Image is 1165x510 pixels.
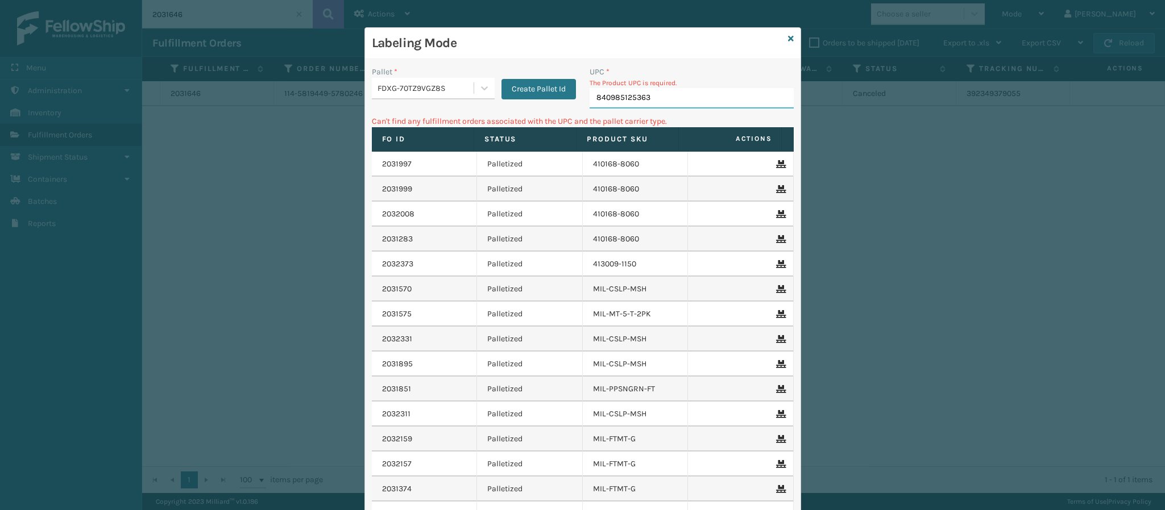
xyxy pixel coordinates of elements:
[583,427,689,452] td: MIL-FTMT-G
[583,177,689,202] td: 410168-8060
[378,82,475,94] div: FDXG-70TZ9VGZ8S
[776,160,783,168] i: Remove From Pallet
[583,277,689,302] td: MIL-CSLP-MSH
[372,66,397,78] label: Pallet
[477,252,583,277] td: Palletized
[583,152,689,177] td: 410168-8060
[477,302,583,327] td: Palletized
[477,377,583,402] td: Palletized
[477,476,583,501] td: Palletized
[776,385,783,393] i: Remove From Pallet
[382,408,411,420] a: 2032311
[382,208,414,220] a: 2032008
[776,410,783,418] i: Remove From Pallet
[776,360,783,368] i: Remove From Pallet
[590,78,794,88] p: The Product UPC is required.
[776,335,783,343] i: Remove From Pallet
[382,433,412,445] a: 2032159
[382,134,463,144] label: Fo Id
[590,66,610,78] label: UPC
[583,377,689,402] td: MIL-PPSNGRN-FT
[382,233,413,245] a: 2031283
[776,260,783,268] i: Remove From Pallet
[477,452,583,476] td: Palletized
[382,308,412,320] a: 2031575
[587,134,668,144] label: Product SKU
[583,352,689,377] td: MIL-CSLP-MSH
[583,452,689,476] td: MIL-FTMT-G
[372,115,794,127] p: Can't find any fulfillment orders associated with the UPC and the pallet carrier type.
[382,283,412,295] a: 2031570
[776,460,783,468] i: Remove From Pallet
[382,183,412,195] a: 2031999
[776,210,783,218] i: Remove From Pallet
[382,383,411,395] a: 2031851
[477,277,583,302] td: Palletized
[776,435,783,443] i: Remove From Pallet
[776,485,783,493] i: Remove From Pallet
[382,158,412,170] a: 2031997
[382,483,412,495] a: 2031374
[372,35,783,52] h3: Labeling Mode
[477,327,583,352] td: Palletized
[477,152,583,177] td: Palletized
[583,327,689,352] td: MIL-CSLP-MSH
[382,358,413,370] a: 2031895
[776,235,783,243] i: Remove From Pallet
[776,285,783,293] i: Remove From Pallet
[583,202,689,227] td: 410168-8060
[382,258,413,270] a: 2032373
[583,402,689,427] td: MIL-CSLP-MSH
[382,458,412,470] a: 2032157
[477,427,583,452] td: Palletized
[583,227,689,252] td: 410168-8060
[776,310,783,318] i: Remove From Pallet
[382,333,412,345] a: 2032331
[583,302,689,327] td: MIL-MT-5-T-2PK
[477,402,583,427] td: Palletized
[477,352,583,377] td: Palletized
[484,134,566,144] label: Status
[477,202,583,227] td: Palletized
[583,252,689,277] td: 413009-1150
[501,79,576,99] button: Create Pallet Id
[583,476,689,501] td: MIL-FTMT-G
[477,177,583,202] td: Palletized
[477,227,583,252] td: Palletized
[682,129,778,148] span: Actions
[776,185,783,193] i: Remove From Pallet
